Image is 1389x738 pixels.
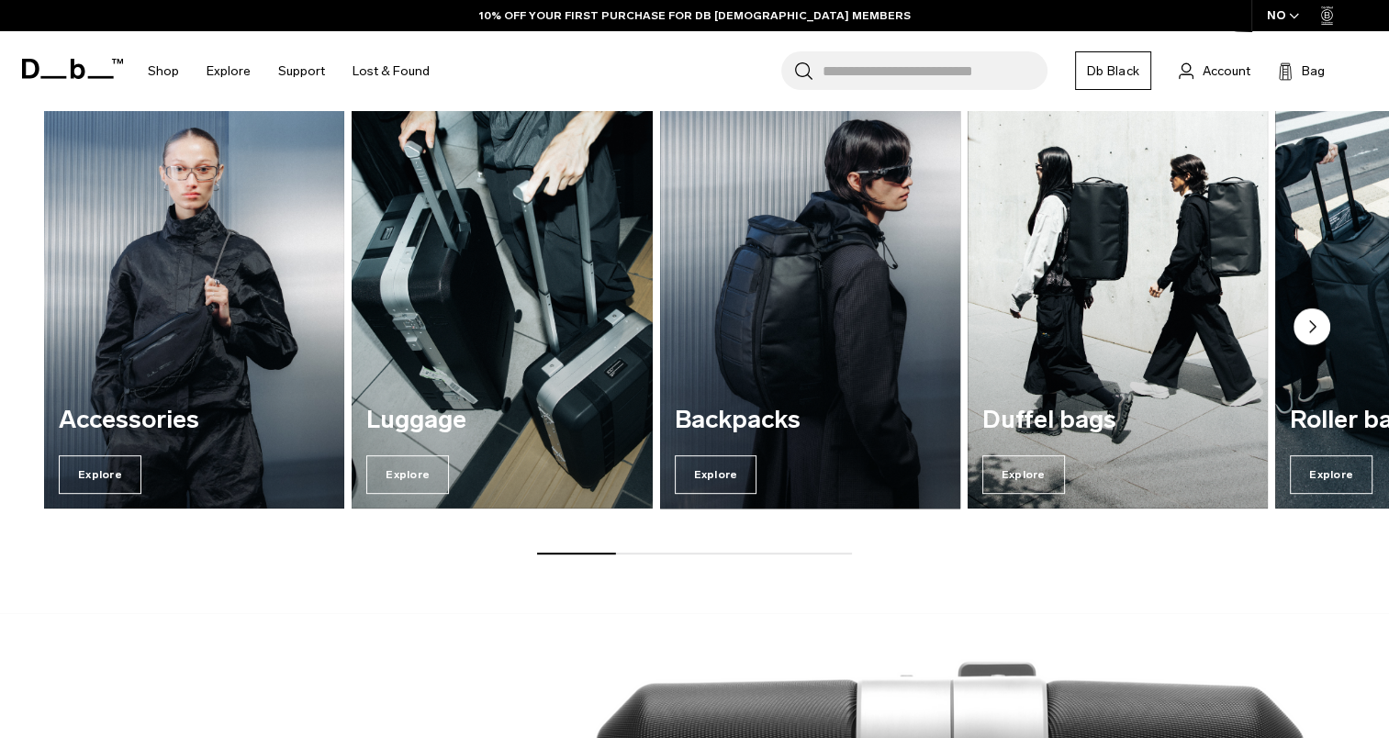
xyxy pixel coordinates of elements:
a: Account [1179,60,1250,82]
a: Shop [148,39,179,104]
a: Luggage Explore [352,103,652,509]
div: 4 / 7 [968,103,1268,509]
a: 10% OFF YOUR FIRST PURCHASE FOR DB [DEMOGRAPHIC_DATA] MEMBERS [479,7,911,24]
h3: Accessories [59,406,330,433]
button: Bag [1278,60,1325,82]
a: Support [278,39,325,104]
a: Accessories Explore [44,103,344,509]
button: Next slide [1294,308,1330,349]
div: 2 / 7 [352,103,652,509]
nav: Main Navigation [134,31,443,111]
span: Account [1203,61,1250,81]
h3: Backpacks [675,406,946,433]
a: Duffel bags Explore [968,103,1268,509]
span: Bag [1302,61,1325,81]
a: Explore [207,39,251,104]
span: Explore [366,455,449,494]
h3: Luggage [366,406,637,433]
span: Explore [1290,455,1372,494]
span: Explore [982,455,1065,494]
span: Explore [675,455,757,494]
a: Lost & Found [353,39,430,104]
span: Explore [59,455,141,494]
div: 3 / 7 [660,103,960,509]
a: Backpacks Explore [660,103,960,509]
h3: Duffel bags [982,406,1253,433]
a: Db Black [1075,51,1151,90]
div: 1 / 7 [44,103,344,509]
